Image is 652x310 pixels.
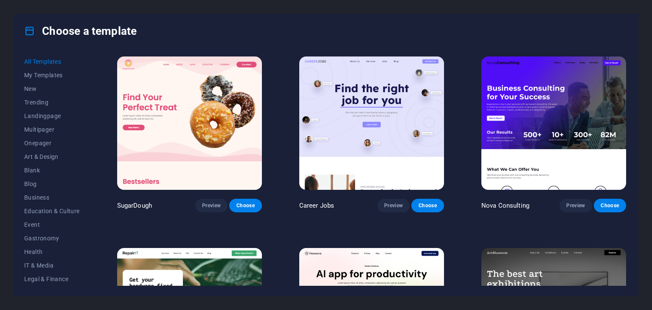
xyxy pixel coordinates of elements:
[24,167,80,174] span: Blank
[24,96,80,109] button: Trending
[24,231,80,245] button: Gastronomy
[24,24,137,38] h4: Choose a template
[24,218,80,231] button: Event
[24,259,80,272] button: IT & Media
[24,72,80,79] span: My Templates
[24,123,80,136] button: Multipager
[24,163,80,177] button: Blank
[24,194,80,201] span: Business
[24,136,80,150] button: Onepager
[24,262,80,269] span: IT & Media
[24,99,80,106] span: Trending
[601,202,619,209] span: Choose
[24,272,80,286] button: Legal & Finance
[24,276,80,282] span: Legal & Finance
[411,199,444,212] button: Choose
[24,150,80,163] button: Art & Design
[24,221,80,228] span: Event
[117,56,262,190] img: SugarDough
[24,191,80,204] button: Business
[418,202,437,209] span: Choose
[24,245,80,259] button: Health
[24,82,80,96] button: New
[202,202,221,209] span: Preview
[24,153,80,160] span: Art & Design
[384,202,403,209] span: Preview
[24,85,80,92] span: New
[481,201,529,210] p: Nova Consulting
[24,113,80,119] span: Landingpage
[24,177,80,191] button: Blog
[195,199,228,212] button: Preview
[229,199,261,212] button: Choose
[24,248,80,255] span: Health
[24,55,80,68] button: All Templates
[24,204,80,218] button: Education & Culture
[299,56,444,190] img: Career Jobs
[559,199,592,212] button: Preview
[24,126,80,133] span: Multipager
[377,199,410,212] button: Preview
[117,201,152,210] p: SugarDough
[24,68,80,82] button: My Templates
[24,58,80,65] span: All Templates
[24,208,80,214] span: Education & Culture
[594,199,626,212] button: Choose
[236,202,255,209] span: Choose
[24,140,80,147] span: Onepager
[24,109,80,123] button: Landingpage
[299,201,334,210] p: Career Jobs
[24,235,80,242] span: Gastronomy
[481,56,626,190] img: Nova Consulting
[24,180,80,187] span: Blog
[566,202,585,209] span: Preview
